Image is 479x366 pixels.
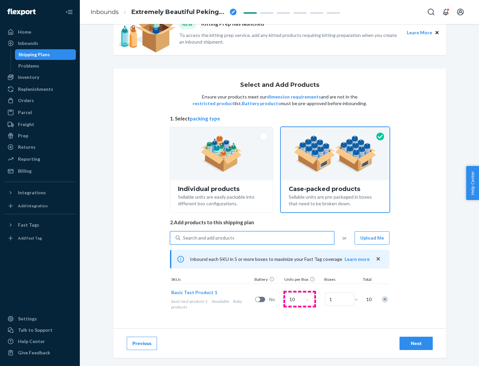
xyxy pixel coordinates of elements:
[4,220,76,230] button: Fast Tags
[183,235,235,241] div: Search and add products
[178,186,265,192] div: Individual products
[4,201,76,211] a: Add Integration
[4,142,76,152] a: Returns
[4,107,76,118] a: Parcel
[4,95,76,106] a: Orders
[405,340,427,347] div: Next
[18,63,39,69] div: Problems
[18,74,39,81] div: Inventory
[212,299,229,304] span: 0 available
[289,192,382,207] div: Sellable units are pre-packaged in boxes that need to be broken down.
[433,29,441,36] button: Close
[4,72,76,83] a: Inventory
[4,313,76,324] a: Settings
[407,29,432,36] button: Learn More
[4,166,76,176] a: Billing
[4,84,76,94] a: Replenishments
[179,32,401,45] p: To access the kitting prep service, add any kitted products requiring kitting preparation when yo...
[18,222,39,228] div: Fast Tags
[18,327,53,333] div: Talk to Support
[18,109,32,116] div: Parcel
[171,298,252,310] div: Baby products
[18,349,50,356] div: Give Feedback
[63,5,76,19] button: Close Navigation
[439,5,452,19] button: Open notifications
[375,256,382,263] button: close
[18,51,50,58] div: Shipping Plans
[4,27,76,37] a: Home
[285,292,314,306] input: Case Quantity
[192,93,368,107] p: Ensure your products meet our and are not in the list. must be pre-approved before inbounding.
[356,276,373,283] div: Total
[171,289,217,295] span: Basic Test Product 1
[201,135,242,172] img: individual-pack.facf35554cb0f1810c75b2bd6df2d64e.png
[289,186,382,192] div: Case-packed products
[242,100,280,107] button: Battery products
[170,276,253,283] div: SKUs
[15,49,76,60] a: Shipping Plans
[201,20,264,29] p: Kitting Prep has launched
[18,86,53,92] div: Replenishments
[18,168,32,174] div: Billing
[18,235,42,241] div: Add Fast Tag
[4,187,76,198] button: Integrations
[18,40,38,47] div: Inbounds
[382,296,388,303] div: Remove Item
[171,289,217,296] button: Basic Test Product 1
[283,276,323,283] div: Units per Box
[466,166,479,200] button: Help Center
[240,82,319,89] h1: Select and Add Products
[4,347,76,358] button: Give Feedback
[127,337,157,350] button: Previous
[325,292,354,306] input: Number of boxes
[294,135,377,172] img: case-pack.59cecea509d18c883b923b81aeac6d0b.png
[345,256,370,263] button: Learn more
[190,115,220,122] button: packing type
[18,132,28,139] div: Prep
[193,100,235,107] button: restricted product
[18,156,40,162] div: Reporting
[18,29,31,35] div: Home
[15,61,76,71] a: Problems
[170,250,390,269] div: Inbound each SKU in 5 or more boxes to maximize your Fast Tag coverage
[269,296,282,303] span: No
[18,97,34,104] div: Orders
[355,231,390,245] button: Upload file
[131,8,227,17] span: Extremely Beautiful Pekingese
[267,93,321,100] button: dimension requirements
[424,5,438,19] button: Open Search Box
[342,235,347,241] span: or
[90,8,119,16] a: Inbounds
[179,20,196,29] div: NEW
[171,299,208,304] span: basic-test-product-1
[18,189,46,196] div: Integrations
[18,315,37,322] div: Settings
[399,337,433,350] button: Next
[85,2,242,22] ol: breadcrumbs
[323,276,356,283] div: Boxes
[355,296,362,303] span: =
[4,154,76,164] a: Reporting
[18,338,45,345] div: Help Center
[454,5,467,19] button: Open account menu
[4,325,76,335] a: Talk to Support
[4,336,76,347] a: Help Center
[253,276,283,283] div: Battery
[4,119,76,130] a: Freight
[4,130,76,141] a: Prep
[170,115,390,122] span: 1. Select
[178,192,265,207] div: Sellable units are easily packable into different box configurations.
[18,203,48,209] div: Add Integration
[4,233,76,244] a: Add Fast Tag
[170,219,390,226] span: 2. Add products to this shipping plan
[18,144,36,150] div: Returns
[4,38,76,49] a: Inbounds
[365,296,372,303] span: 10
[7,9,36,15] img: Flexport logo
[18,121,34,128] div: Freight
